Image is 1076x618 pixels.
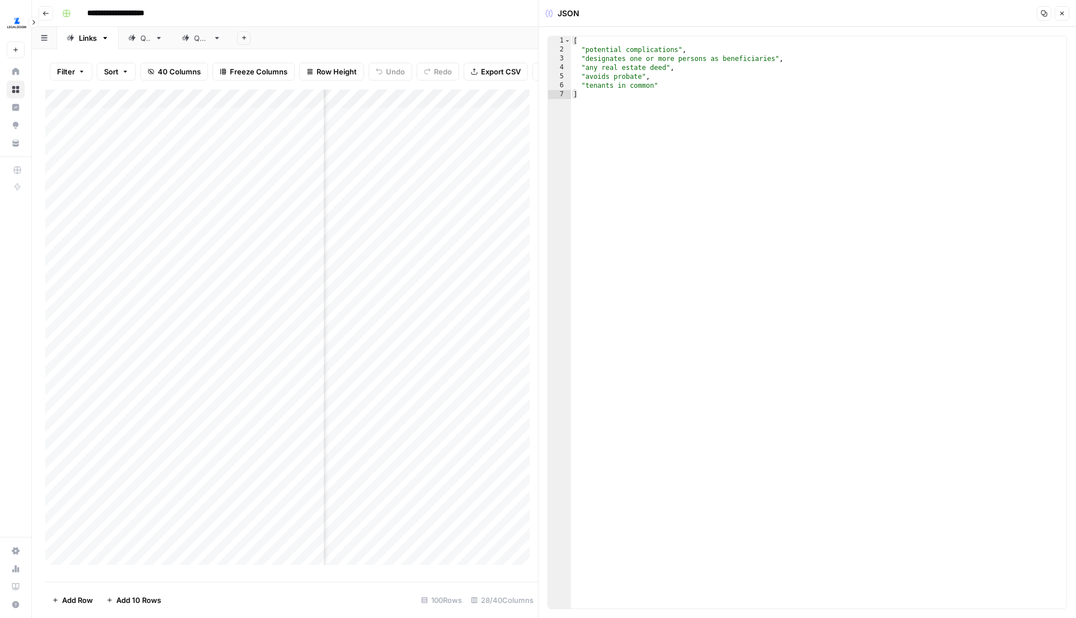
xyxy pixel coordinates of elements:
[481,66,521,77] span: Export CSV
[7,542,25,560] a: Settings
[317,66,357,77] span: Row Height
[97,63,136,81] button: Sort
[7,578,25,596] a: Learning Hub
[548,45,571,54] div: 2
[548,63,571,72] div: 4
[564,36,570,45] span: Toggle code folding, rows 1 through 7
[7,81,25,98] a: Browse
[417,591,466,609] div: 100 Rows
[230,66,287,77] span: Freeze Columns
[299,63,364,81] button: Row Height
[548,72,571,81] div: 5
[7,13,27,33] img: LegalZoom Logo
[57,27,119,49] a: Links
[545,8,579,19] div: JSON
[7,560,25,578] a: Usage
[140,32,150,44] div: QA
[116,595,161,606] span: Add 10 Rows
[119,27,172,49] a: QA
[50,63,92,81] button: Filter
[7,98,25,116] a: Insights
[57,66,75,77] span: Filter
[434,66,452,77] span: Redo
[417,63,459,81] button: Redo
[7,9,25,37] button: Workspace: LegalZoom
[140,63,208,81] button: 40 Columns
[548,90,571,99] div: 7
[548,81,571,90] div: 6
[104,66,119,77] span: Sort
[172,27,230,49] a: QA2
[548,54,571,63] div: 3
[62,595,93,606] span: Add Row
[369,63,412,81] button: Undo
[386,66,405,77] span: Undo
[7,596,25,614] button: Help + Support
[7,134,25,152] a: Your Data
[194,32,209,44] div: QA2
[464,63,528,81] button: Export CSV
[79,32,97,44] div: Links
[158,66,201,77] span: 40 Columns
[100,591,168,609] button: Add 10 Rows
[7,63,25,81] a: Home
[45,591,100,609] button: Add Row
[548,36,571,45] div: 1
[213,63,295,81] button: Freeze Columns
[466,591,538,609] div: 28/40 Columns
[7,116,25,134] a: Opportunities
